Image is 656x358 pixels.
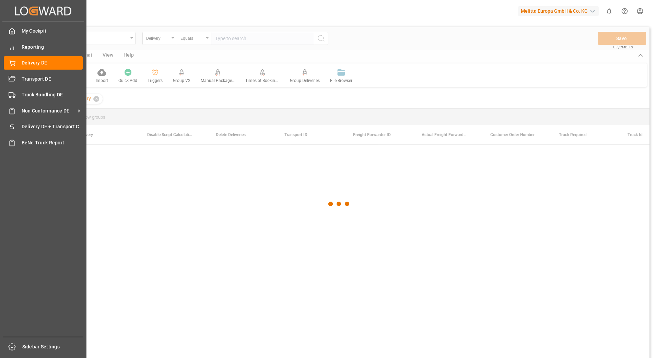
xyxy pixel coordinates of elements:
[4,88,83,102] a: Truck Bundling DE
[4,56,83,70] a: Delivery DE
[4,72,83,85] a: Transport DE
[22,123,83,130] span: Delivery DE + Transport Cost
[617,3,632,19] button: Help Center
[4,40,83,53] a: Reporting
[22,343,84,350] span: Sidebar Settings
[22,107,76,115] span: Non Conformance DE
[4,120,83,133] a: Delivery DE + Transport Cost
[601,3,617,19] button: show 0 new notifications
[4,24,83,38] a: My Cockpit
[4,136,83,149] a: BeNe Truck Report
[22,91,83,98] span: Truck Bundling DE
[22,59,83,67] span: Delivery DE
[518,6,599,16] div: Melitta Europa GmbH & Co. KG
[22,75,83,83] span: Transport DE
[518,4,601,17] button: Melitta Europa GmbH & Co. KG
[22,27,83,35] span: My Cockpit
[22,44,83,51] span: Reporting
[22,139,83,146] span: BeNe Truck Report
